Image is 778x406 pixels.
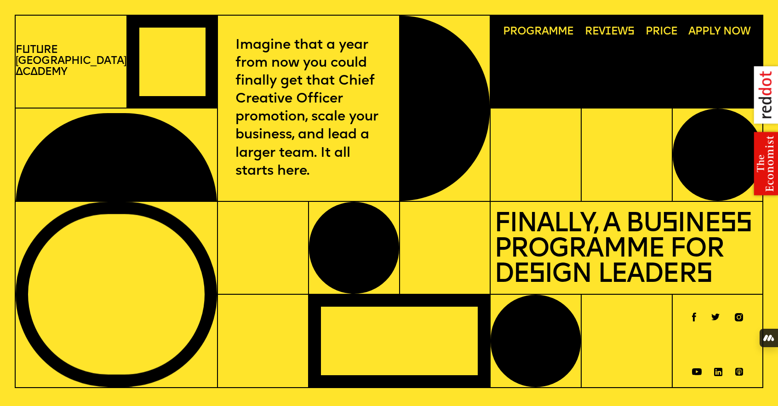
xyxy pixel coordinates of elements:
[30,67,37,78] span: a
[646,27,677,38] span: Price
[585,27,635,38] span: Rev ews
[16,45,126,79] a: Future[GEOGRAPHIC_DATA]Academy
[745,127,778,200] img: the economist
[16,45,126,79] p: F t re [GEOGRAPHIC_DATA] c demy
[714,364,722,372] a: Linkedin
[711,309,720,316] a: Twitter
[692,309,696,318] a: Facebook
[494,208,759,287] p: Finally, a Business Programme for Design Leaders
[235,36,381,180] p: Imagine that a year from now you could finally get that Chief Creative Officer promotion, scale y...
[735,364,743,372] a: Spotify
[745,58,778,132] img: reddot
[22,45,30,56] span: u
[605,27,611,37] span: i
[735,309,743,318] a: Instagram
[16,67,23,78] span: A
[692,364,702,371] a: Youtube
[688,27,750,38] span: Apply now
[503,27,574,38] span: Programme
[36,45,44,56] span: u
